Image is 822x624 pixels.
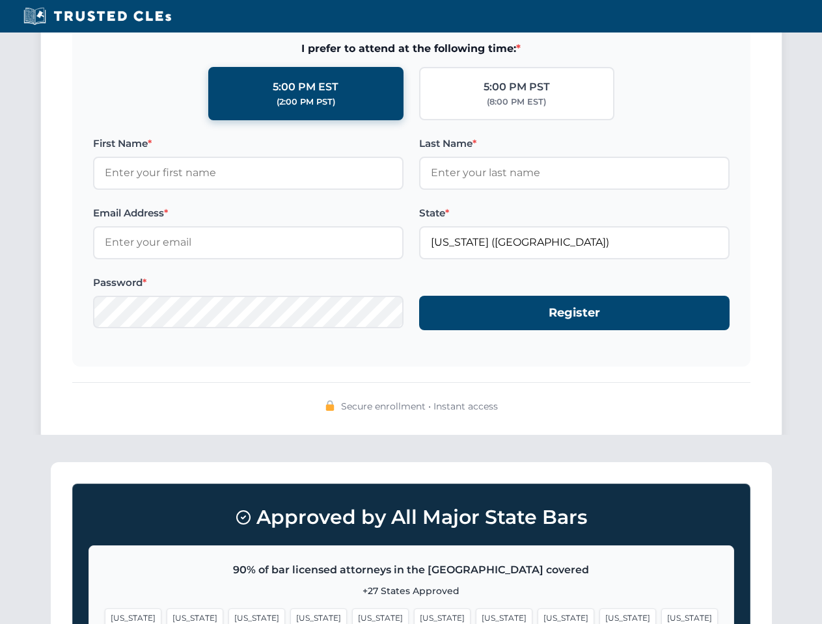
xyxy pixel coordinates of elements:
[277,96,335,109] div: (2:00 PM PST)
[20,6,175,26] img: Trusted CLEs
[105,584,718,598] p: +27 States Approved
[93,226,404,259] input: Enter your email
[341,399,498,413] span: Secure enrollment • Instant access
[93,40,730,57] span: I prefer to attend at the following time:
[419,226,730,259] input: Florida (FL)
[93,205,404,221] label: Email Address
[484,79,550,96] div: 5:00 PM PST
[419,136,730,151] label: Last Name
[419,296,730,330] button: Register
[93,157,404,189] input: Enter your first name
[93,136,404,151] label: First Name
[273,79,338,96] div: 5:00 PM EST
[419,157,730,189] input: Enter your last name
[93,275,404,291] label: Password
[325,400,335,411] img: 🔒
[105,562,718,578] p: 90% of bar licensed attorneys in the [GEOGRAPHIC_DATA] covered
[419,205,730,221] label: State
[89,500,734,535] h3: Approved by All Major State Bars
[487,96,546,109] div: (8:00 PM EST)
